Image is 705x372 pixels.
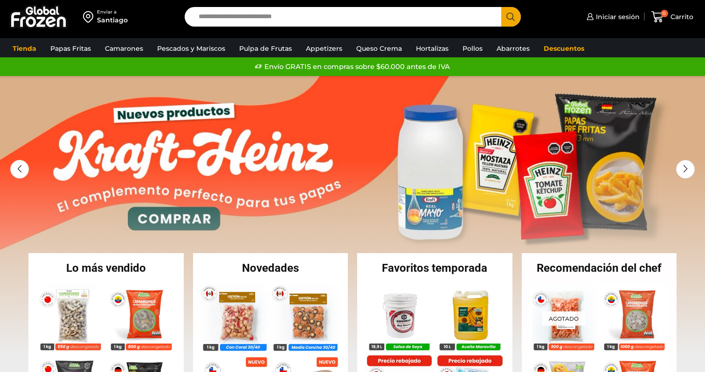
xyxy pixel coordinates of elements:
div: Next slide [676,160,695,179]
h2: Novedades [193,262,348,274]
a: Appetizers [301,40,347,57]
a: Descuentos [539,40,589,57]
a: Camarones [100,40,148,57]
span: Iniciar sesión [594,12,640,21]
a: 0 Carrito [649,6,696,28]
div: Santiago [97,15,128,25]
a: Hortalizas [411,40,453,57]
button: Search button [501,7,521,27]
a: Pulpa de Frutas [235,40,297,57]
a: Pescados y Mariscos [152,40,230,57]
a: Queso Crema [352,40,407,57]
h2: Recomendación del chef [522,262,677,274]
h2: Lo más vendido [28,262,184,274]
a: Abarrotes [492,40,534,57]
a: Iniciar sesión [584,7,640,26]
div: Enviar a [97,9,128,15]
h2: Favoritos temporada [357,262,512,274]
img: address-field-icon.svg [83,9,97,25]
a: Pollos [458,40,487,57]
a: Papas Fritas [46,40,96,57]
span: Carrito [668,12,693,21]
a: Tienda [8,40,41,57]
div: Previous slide [10,160,29,179]
span: 0 [661,10,668,17]
p: Agotado [542,311,585,325]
